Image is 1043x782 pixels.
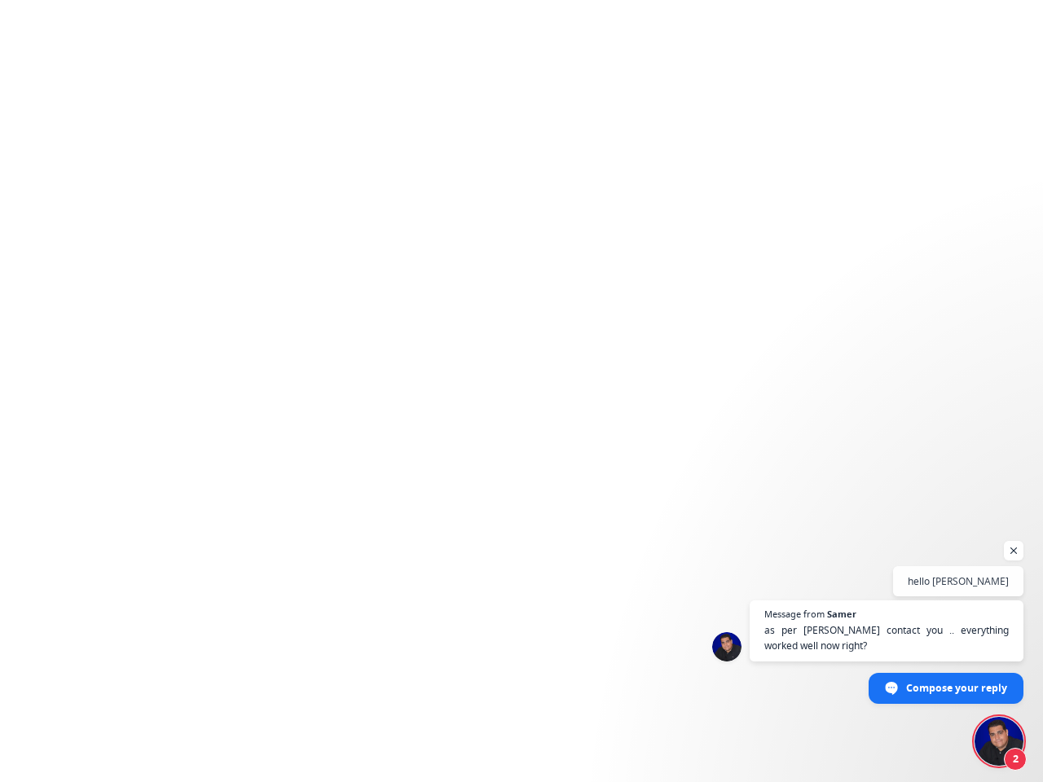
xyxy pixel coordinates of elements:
span: as per [PERSON_NAME] contact you .. everything worked well now right? [764,622,1009,653]
span: Message from [764,609,825,618]
span: Compose your reply [906,674,1007,702]
span: hello [PERSON_NAME] [908,573,1009,589]
span: Samer [827,609,856,618]
div: Open chat [975,717,1023,766]
span: 2 [1004,748,1027,771]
